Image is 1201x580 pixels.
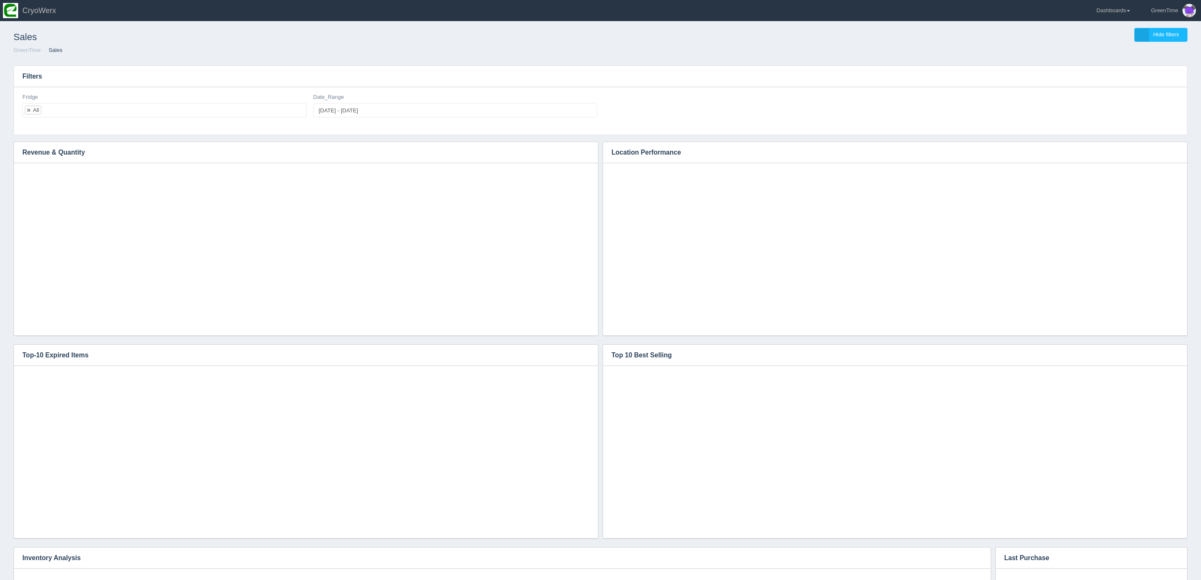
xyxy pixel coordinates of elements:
span: CryoWerx [22,6,56,15]
h3: Last Purchase [996,547,1174,569]
h3: Top-10 Expired Items [14,345,585,366]
h3: Filters [14,66,1187,87]
a: Hide filters [1134,28,1187,42]
a: GreenTime [14,47,41,53]
div: All [33,107,39,113]
label: Date_Range [313,93,344,101]
h3: Location Performance [603,142,1174,163]
h3: Top 10 Best Selling [603,345,1174,366]
img: so2zg2bv3y2ub16hxtjr.png [3,3,18,18]
li: Sales [42,46,62,54]
label: Fridge [22,93,38,101]
h3: Revenue & Quantity [14,142,585,163]
span: Hide filters [1153,31,1179,38]
div: GreenTime [1151,2,1178,19]
img: Profile Picture [1182,4,1196,17]
h3: Inventory Analysis [14,547,978,569]
h1: Sales [14,28,600,46]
